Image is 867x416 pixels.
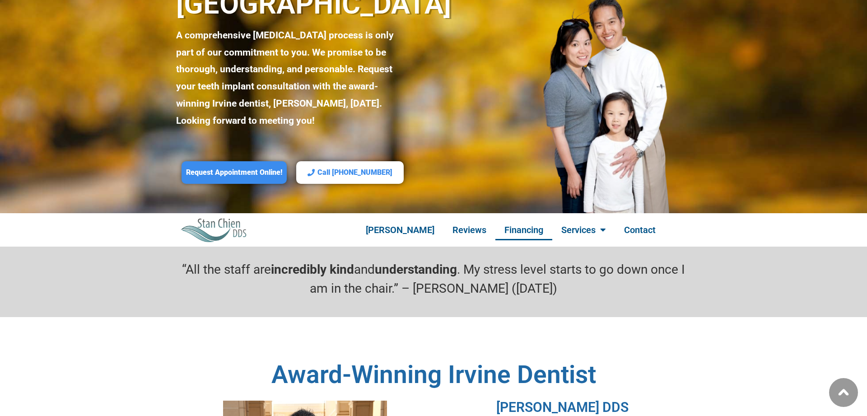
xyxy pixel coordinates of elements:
nav: Menu [335,220,686,240]
a: Services [552,220,615,240]
img: Stan Chien DDS Best Irvine Dentist Logo [181,218,247,242]
a: Reviews [443,220,495,240]
a: Request Appointment Online! [182,161,287,184]
a: Financing [495,220,552,240]
a: [PERSON_NAME] [357,220,443,240]
span: Request Appointment Online! [186,168,282,178]
p: “All the staff are and . My stress level starts to go down once I am in the chair.” – [PERSON_NAM... [176,260,691,298]
h2: Award-Winning Irvine Dentist [176,362,691,387]
h3: [PERSON_NAME] DDS [438,401,686,414]
p: A comprehensive [MEDICAL_DATA] process is only part of our commitment to you. We promise to be th... [176,27,408,130]
a: Contact [615,220,665,240]
strong: understanding [375,262,457,277]
a: Call [PHONE_NUMBER] [296,161,404,184]
span: Call [PHONE_NUMBER] [317,168,392,178]
strong: incredibly kind [271,262,354,277]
